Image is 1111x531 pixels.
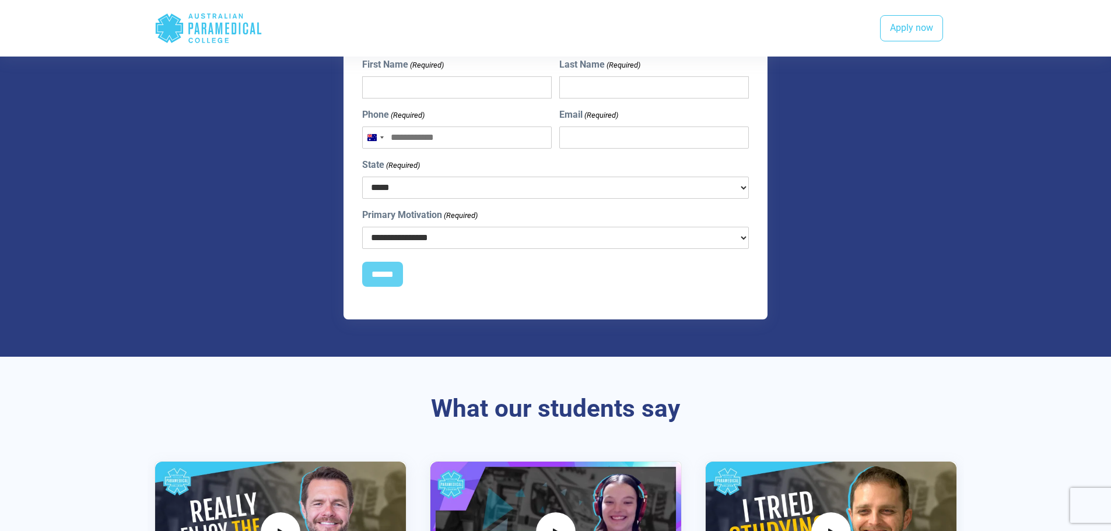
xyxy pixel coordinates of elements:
label: Last Name [559,58,640,72]
label: Phone [362,108,425,122]
button: Selected country [363,127,387,148]
span: (Required) [390,110,425,121]
label: First Name [362,58,444,72]
div: Australian Paramedical College [155,9,262,47]
label: Email [559,108,618,122]
span: (Required) [584,110,619,121]
span: (Required) [443,210,478,221]
label: Primary Motivation [362,208,478,222]
label: State [362,158,420,172]
span: (Required) [409,59,444,71]
a: Apply now [880,15,943,42]
h3: What our students say [215,394,897,424]
span: (Required) [385,160,420,171]
span: (Required) [606,59,641,71]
